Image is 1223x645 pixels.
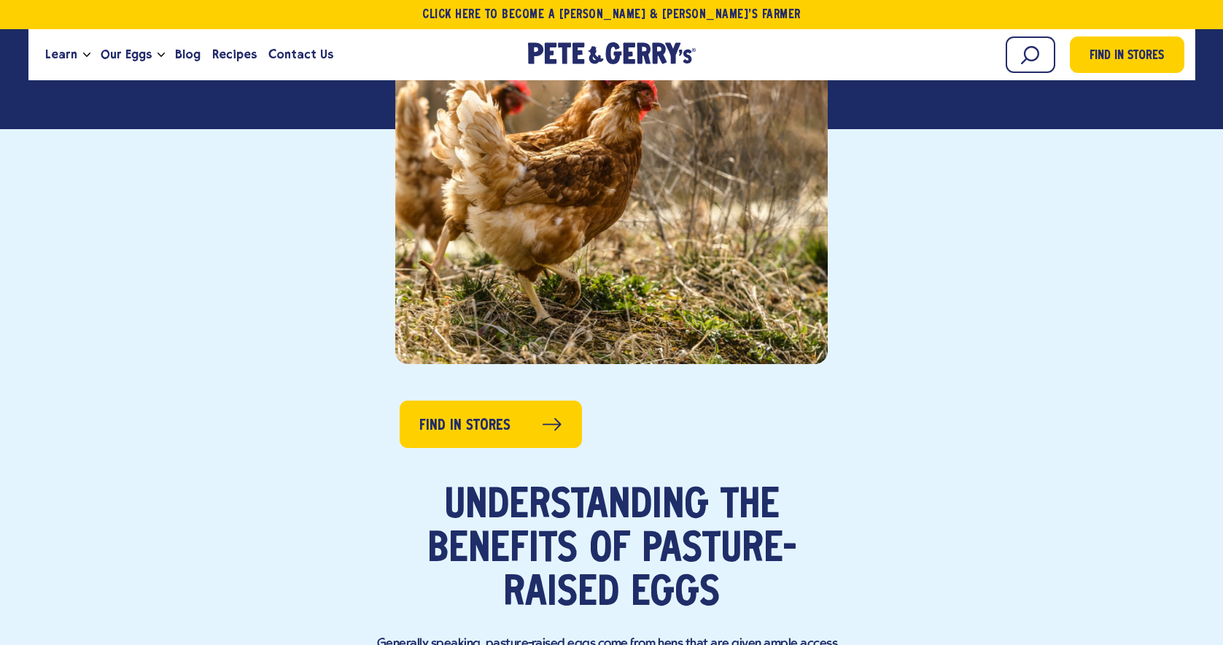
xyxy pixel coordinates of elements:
button: Open the dropdown menu for Our Eggs [158,53,165,58]
span: Find in Stores [419,414,510,437]
span: Our Eggs [101,45,152,63]
span: Recipes [212,45,257,63]
a: Find in Stores [1070,36,1184,73]
h2: Understanding the Benefits of Pasture-Raised Eggs [377,484,847,616]
a: Find in Stores [400,401,582,448]
a: Our Eggs [95,35,158,74]
input: Search [1006,36,1055,73]
span: Find in Stores [1090,47,1164,66]
span: Learn [45,45,77,63]
a: Learn [39,35,83,74]
span: Contact Us [268,45,333,63]
button: Open the dropdown menu for Learn [83,53,90,58]
a: Blog [169,35,206,74]
span: Blog [175,45,201,63]
a: Contact Us [263,35,339,74]
a: Recipes [206,35,263,74]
